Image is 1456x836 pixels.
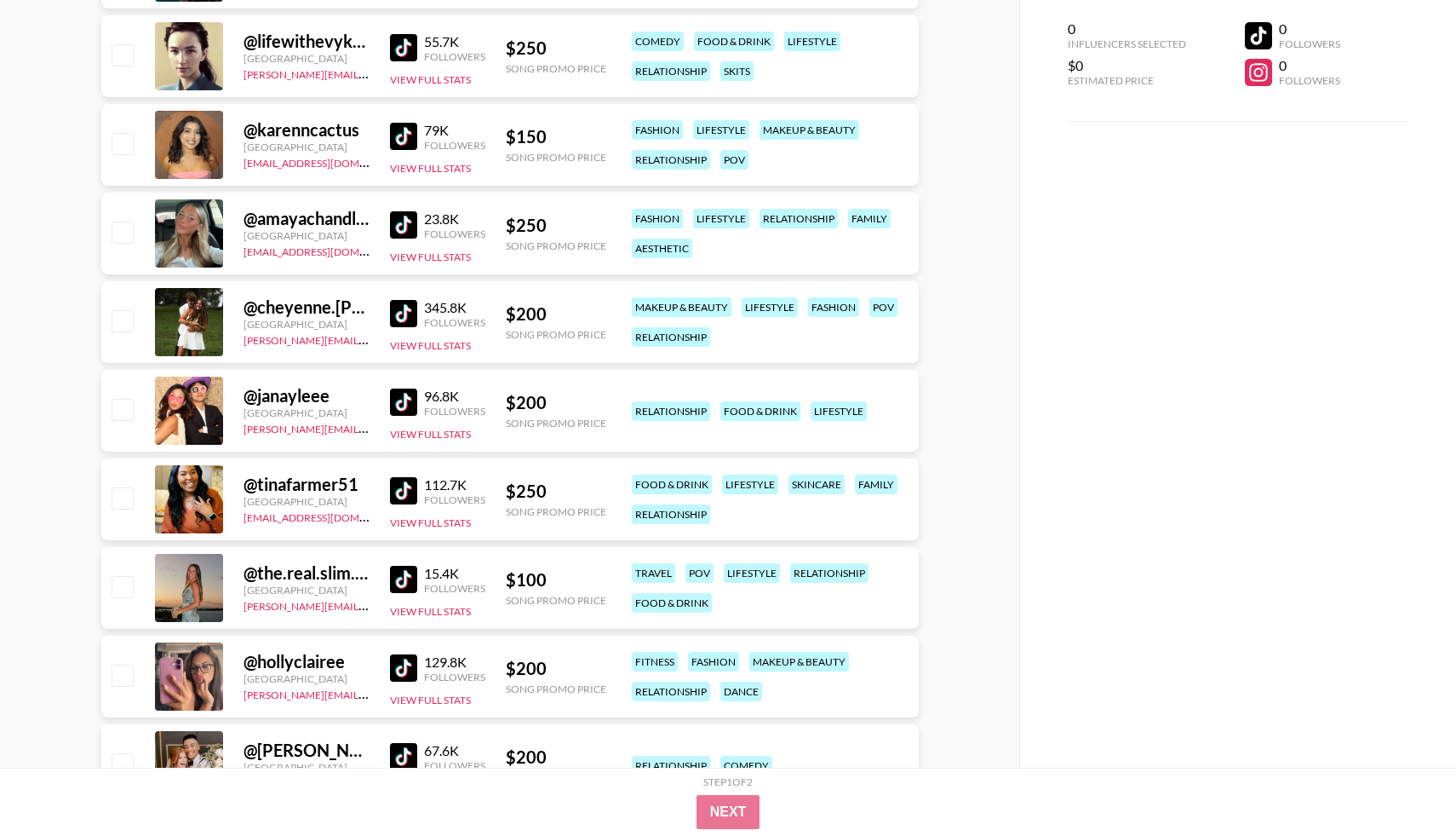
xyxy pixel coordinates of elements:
[720,61,754,81] div: skits
[390,34,417,61] img: TikTok
[390,694,471,706] button: View Full Stats
[506,747,606,768] div: $ 200
[1279,74,1340,87] div: Followers
[506,239,606,252] div: Song Promo Price
[390,743,417,770] img: TikTok
[632,239,692,258] div: aesthetic
[760,209,838,228] div: relationship
[424,316,485,329] div: Followers
[424,139,485,152] div: Followers
[696,795,760,829] button: Next
[632,327,710,347] div: relationship
[390,251,471,263] button: View Full Stats
[632,120,683,140] div: fashion
[244,419,496,435] a: [PERSON_NAME][EMAIL_ADDRESS][DOMAIN_NAME]
[244,229,370,242] div: [GEOGRAPHIC_DATA]
[390,73,471,86] button: View Full Stats
[506,151,606,164] div: Song Promo Price
[632,563,675,583] div: travel
[390,654,417,682] img: TikTok
[424,582,485,595] div: Followers
[244,318,370,331] div: [GEOGRAPHIC_DATA]
[390,516,471,529] button: View Full Stats
[390,566,417,593] img: TikTok
[632,401,710,421] div: relationship
[244,331,496,347] a: [PERSON_NAME][EMAIL_ADDRESS][DOMAIN_NAME]
[720,401,800,421] div: food & drink
[424,565,485,582] div: 15.4K
[390,339,471,352] button: View Full Stats
[703,775,753,788] div: Step 1 of 2
[1068,57,1186,74] div: $0
[632,682,710,701] div: relationship
[424,388,485,405] div: 96.8K
[506,215,606,236] div: $ 250
[390,123,417,150] img: TikTok
[244,740,370,761] div: @ [PERSON_NAME].and.[PERSON_NAME]
[244,685,496,701] a: [PERSON_NAME][EMAIL_ADDRESS][DOMAIN_NAME]
[1279,57,1340,74] div: 0
[855,475,897,494] div: family
[390,389,417,416] img: TikTok
[244,242,415,258] a: [EMAIL_ADDRESS][DOMAIN_NAME]
[693,209,749,228] div: lifestyle
[506,569,606,591] div: $ 100
[244,385,370,406] div: @ janayleee
[390,211,417,239] img: TikTok
[1068,37,1186,50] div: Influencers Selected
[244,474,370,495] div: @ tinafarmer51
[685,563,714,583] div: pov
[749,652,849,672] div: makeup & beauty
[244,52,370,65] div: [GEOGRAPHIC_DATA]
[848,209,891,228] div: family
[244,672,370,685] div: [GEOGRAPHIC_DATA]
[506,37,606,59] div: $ 250
[506,62,606,75] div: Song Promo Price
[1068,74,1186,87] div: Estimated Price
[390,300,417,327] img: TikTok
[424,33,485,50] div: 55.7K
[424,493,485,506] div: Followers
[506,328,606,341] div: Song Promo Price
[244,508,415,524] a: [EMAIL_ADDRESS][DOMAIN_NAME]
[424,759,485,772] div: Followers
[244,597,576,613] a: [PERSON_NAME][EMAIL_ADDRESS][PERSON_NAME][DOMAIN_NAME]
[244,208,370,229] div: @ amayachandler_
[722,475,778,494] div: lifestyle
[506,303,606,325] div: $ 200
[506,658,606,679] div: $ 200
[424,228,485,240] div: Followers
[244,31,370,52] div: @ lifewithevykay
[424,299,485,316] div: 345.8K
[724,563,780,583] div: lifestyle
[632,652,678,672] div: fitness
[1279,20,1340,37] div: 0
[632,593,712,613] div: food & drink
[424,210,485,228] div: 23.8K
[720,756,772,775] div: comedy
[424,405,485,418] div: Followers
[506,126,606,147] div: $ 150
[424,50,485,63] div: Followers
[784,32,840,51] div: lifestyle
[788,475,845,494] div: skincare
[244,761,370,774] div: [GEOGRAPHIC_DATA]
[390,428,471,441] button: View Full Stats
[808,297,859,317] div: fashion
[694,32,774,51] div: food & drink
[424,476,485,493] div: 112.7K
[811,401,867,421] div: lifestyle
[506,417,606,430] div: Song Promo Price
[506,481,606,502] div: $ 250
[688,652,739,672] div: fashion
[424,671,485,683] div: Followers
[632,209,683,228] div: fashion
[424,654,485,671] div: 129.8K
[632,475,712,494] div: food & drink
[244,651,370,672] div: @ hollyclairee
[244,406,370,419] div: [GEOGRAPHIC_DATA]
[506,392,606,413] div: $ 200
[632,756,710,775] div: relationship
[244,65,496,81] a: [PERSON_NAME][EMAIL_ADDRESS][DOMAIN_NAME]
[244,119,370,141] div: @ karenncactus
